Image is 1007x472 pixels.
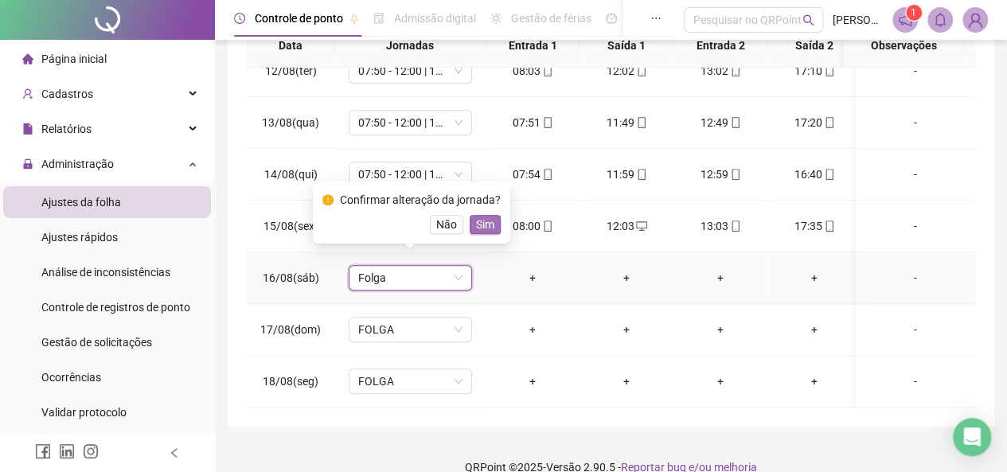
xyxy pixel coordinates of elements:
[898,13,912,27] span: notification
[844,24,963,68] th: Observações
[322,194,334,205] span: exclamation-circle
[780,114,849,131] div: 17:20
[606,13,617,24] span: dashboard
[35,443,51,459] span: facebook
[728,220,741,232] span: mobile
[833,11,883,29] span: [PERSON_NAME]
[541,220,553,232] span: mobile
[436,216,457,233] span: Não
[511,12,591,25] span: Gestão de férias
[822,220,835,232] span: mobile
[592,321,661,338] div: +
[592,166,661,183] div: 11:59
[580,24,673,68] th: Saída 1
[265,64,317,77] span: 12/08(ter)
[263,271,319,284] span: 16/08(sáb)
[169,447,180,458] span: left
[358,318,463,341] span: FOLGA
[650,13,662,24] span: ellipsis
[686,114,755,131] div: 12:49
[234,13,245,24] span: clock-circle
[634,117,647,128] span: mobile
[358,369,463,393] span: FOLGA
[476,216,494,233] span: Sim
[41,88,93,100] span: Cadastros
[686,62,755,80] div: 13:02
[541,65,553,76] span: mobile
[857,37,950,54] span: Observações
[498,217,567,235] div: 08:00
[262,116,319,129] span: 13/08(qua)
[822,65,835,76] span: mobile
[498,166,567,183] div: 07:54
[22,53,33,64] span: home
[953,418,991,456] div: Open Intercom Messenger
[486,24,580,68] th: Entrada 1
[83,443,99,459] span: instagram
[255,12,343,25] span: Controle de ponto
[41,158,114,170] span: Administração
[358,266,463,290] span: Folga
[41,371,101,384] span: Ocorrências
[490,13,502,24] span: sun
[498,373,567,390] div: +
[780,269,849,287] div: +
[634,220,647,232] span: desktop
[686,373,755,390] div: +
[686,217,755,235] div: 13:03
[22,123,33,135] span: file
[334,24,486,68] th: Jornadas
[340,191,501,209] div: Confirmar alteração da jornada?
[780,166,849,183] div: 16:40
[728,65,741,76] span: mobile
[592,373,661,390] div: +
[349,14,359,24] span: pushpin
[373,13,384,24] span: file-done
[933,13,947,27] span: bell
[41,231,118,244] span: Ajustes rápidos
[592,217,661,235] div: 12:03
[358,111,463,135] span: 07:50 - 12:00 | 13:00 - 16:50
[22,158,33,170] span: lock
[264,168,318,181] span: 14/08(qui)
[686,321,755,338] div: +
[868,62,962,80] div: -
[41,123,92,135] span: Relatórios
[686,166,755,183] div: 12:59
[673,24,767,68] th: Entrada 2
[394,12,476,25] span: Admissão digital
[868,373,962,390] div: -
[498,114,567,131] div: 07:51
[260,323,321,336] span: 17/08(dom)
[868,166,962,183] div: -
[868,114,962,131] div: -
[470,215,501,234] button: Sim
[802,14,814,26] span: search
[358,59,463,83] span: 07:50 - 12:00 | 13:00 - 16:50
[247,24,334,68] th: Data
[263,220,318,232] span: 15/08(sex)
[780,217,849,235] div: 17:35
[780,62,849,80] div: 17:10
[868,321,962,338] div: -
[634,169,647,180] span: mobile
[41,196,121,209] span: Ajustes da folha
[41,406,127,419] span: Validar protocolo
[906,5,922,21] sup: 1
[634,65,647,76] span: mobile
[592,114,661,131] div: 11:49
[41,336,152,349] span: Gestão de solicitações
[592,269,661,287] div: +
[767,24,861,68] th: Saída 2
[911,7,916,18] span: 1
[822,117,835,128] span: mobile
[686,269,755,287] div: +
[22,88,33,99] span: user-add
[822,169,835,180] span: mobile
[498,321,567,338] div: +
[868,217,962,235] div: -
[358,162,463,186] span: 07:50 - 12:00 | 13:00 - 16:50
[263,375,318,388] span: 18/08(seg)
[498,269,567,287] div: +
[41,301,190,314] span: Controle de registros de ponto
